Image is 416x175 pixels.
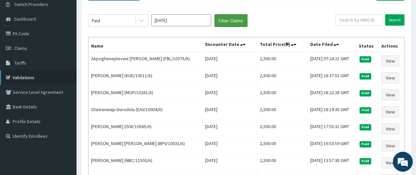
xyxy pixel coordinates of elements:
[378,37,404,53] th: Actions
[88,103,203,120] td: Olanrenwaju Durodola (EAV/10004/A)
[88,70,203,87] td: [PERSON_NAME] (KUD/10511/A)
[257,87,307,103] td: 2,500.00
[14,16,36,22] span: Dashboard
[88,137,203,154] td: [PERSON_NAME] [PERSON_NAME] (BPV/10031/A)
[359,90,371,96] span: Paid
[14,60,26,66] span: Tariffs
[307,70,356,87] td: [DATE] 18:37:51 GMT
[109,3,125,19] div: Minimize live chat window
[307,87,356,103] td: [DATE] 18:22:28 GMT
[202,154,257,171] td: [DATE]
[307,37,356,53] th: Date Filed
[307,103,356,120] td: [DATE] 18:19:35 GMT
[381,123,399,134] a: View
[202,137,257,154] td: [DATE]
[88,120,203,137] td: [PERSON_NAME] (ISW/10565/A)
[151,14,211,26] input: Select Month and Year
[214,14,247,27] button: Filter Claims
[257,137,307,154] td: 2,500.00
[381,157,399,168] a: View
[92,17,100,24] div: Paid
[381,72,399,84] a: View
[39,48,92,115] span: We're online!
[35,37,112,46] div: Chat with us now
[307,154,356,171] td: [DATE] 13:57:38 GMT
[381,140,399,151] a: View
[257,103,307,120] td: 2,500.00
[359,141,371,147] span: Paid
[307,52,356,70] td: [DATE] 07:24:21 GMT
[359,124,371,130] span: Paid
[202,37,257,53] th: Encounter Date
[202,52,257,70] td: [DATE]
[381,106,399,117] a: View
[359,107,371,113] span: Paid
[385,14,404,26] input: Search
[307,137,356,154] td: [DATE] 16:53:59 GMT
[359,158,371,164] span: Paid
[88,87,203,103] td: [PERSON_NAME] (MOP/10261/A)
[202,87,257,103] td: [DATE]
[3,110,127,133] textarea: Type your message and hit 'Enter'
[257,154,307,171] td: 2,500.00
[335,14,383,26] input: Search by HMO ID
[88,52,203,70] td: Akpoghenejitevwe [PERSON_NAME] (FBL/10375/A)
[12,33,27,50] img: d_794563401_company_1708531726252_794563401
[202,70,257,87] td: [DATE]
[14,45,27,51] span: Claims
[356,37,378,53] th: Status
[202,103,257,120] td: [DATE]
[257,52,307,70] td: 2,500.00
[14,1,48,7] span: Switch Providers
[88,37,203,53] th: Name
[381,55,399,67] a: View
[359,73,371,79] span: Paid
[257,70,307,87] td: 2,500.00
[257,37,307,53] th: Total Price(₦)
[359,56,371,62] span: Paid
[257,120,307,137] td: 2,500.00
[202,120,257,137] td: [DATE]
[307,120,356,137] td: [DATE] 17:55:31 GMT
[88,154,203,171] td: [PERSON_NAME] (NBC/11503/A)
[381,89,399,100] a: View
